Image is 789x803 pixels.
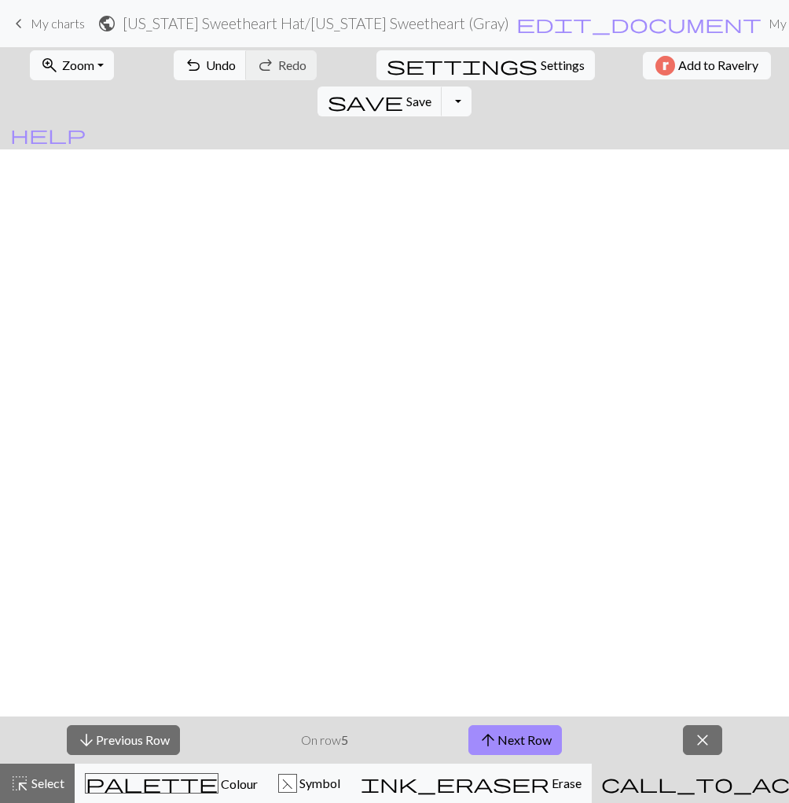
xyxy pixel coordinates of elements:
span: Select [29,775,64,790]
span: Settings [541,56,585,75]
span: Symbol [297,775,340,790]
button: Next Row [468,725,562,755]
p: On row [301,731,348,750]
span: Save [406,94,431,109]
button: Save [317,87,442,116]
i: Settings [387,56,538,75]
span: highlight_alt [10,772,29,794]
span: edit_document [516,13,761,35]
span: zoom_in [40,54,59,76]
button: Zoom [30,50,114,80]
button: Previous Row [67,725,180,755]
span: My charts [31,16,85,31]
span: Erase [549,775,582,790]
span: arrow_upward [479,729,497,751]
button: Colour [75,764,268,803]
button: SettingsSettings [376,50,595,80]
span: close [693,729,712,751]
span: keyboard_arrow_left [9,13,28,35]
span: arrow_downward [77,729,96,751]
button: Undo [174,50,247,80]
span: undo [184,54,203,76]
span: ink_eraser [361,772,549,794]
span: Add to Ravelry [678,56,758,76]
img: Ravelry [655,56,675,76]
button: F Symbol [268,764,350,803]
span: save [328,90,403,112]
button: Add to Ravelry [643,52,771,79]
span: settings [387,54,538,76]
span: Colour [218,776,258,791]
h2: [US_STATE] Sweetheart Hat / [US_STATE] Sweetheart (Gray) [123,14,509,32]
span: public [97,13,116,35]
span: palette [86,772,218,794]
strong: 5 [341,732,348,747]
span: help [10,123,86,145]
button: Erase [350,764,592,803]
a: My charts [9,10,85,37]
div: F [279,775,296,794]
span: Zoom [62,57,94,72]
span: Undo [206,57,236,72]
